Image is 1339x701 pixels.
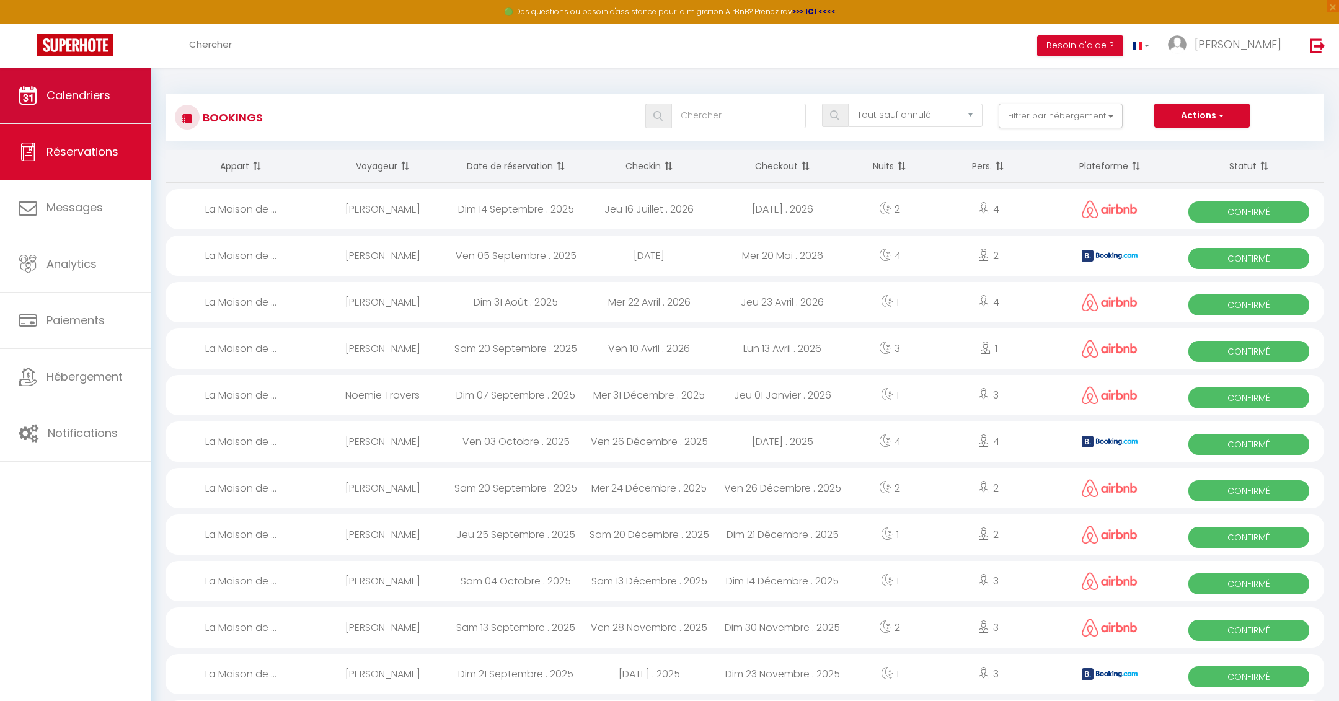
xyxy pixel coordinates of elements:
[1037,35,1123,56] button: Besoin d'aide ?
[671,104,806,128] input: Chercher
[930,150,1046,183] th: Sort by people
[46,87,110,103] span: Calendriers
[189,38,232,51] span: Chercher
[1159,24,1297,68] a: ... [PERSON_NAME]
[792,6,836,17] a: >>> ICI <<<<
[200,104,263,131] h3: Bookings
[46,200,103,215] span: Messages
[1154,104,1250,128] button: Actions
[316,150,449,183] th: Sort by guest
[999,104,1123,128] button: Filtrer par hébergement
[1173,150,1324,183] th: Sort by status
[1046,150,1173,183] th: Sort by channel
[46,144,118,159] span: Réservations
[449,150,583,183] th: Sort by booking date
[716,150,849,183] th: Sort by checkout
[46,369,123,384] span: Hébergement
[180,24,241,68] a: Chercher
[46,312,105,328] span: Paiements
[48,425,118,441] span: Notifications
[849,150,930,183] th: Sort by nights
[37,34,113,56] img: Super Booking
[166,150,316,183] th: Sort by rentals
[1195,37,1281,52] span: [PERSON_NAME]
[583,150,716,183] th: Sort by checkin
[1168,35,1187,54] img: ...
[46,256,97,271] span: Analytics
[1310,38,1325,53] img: logout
